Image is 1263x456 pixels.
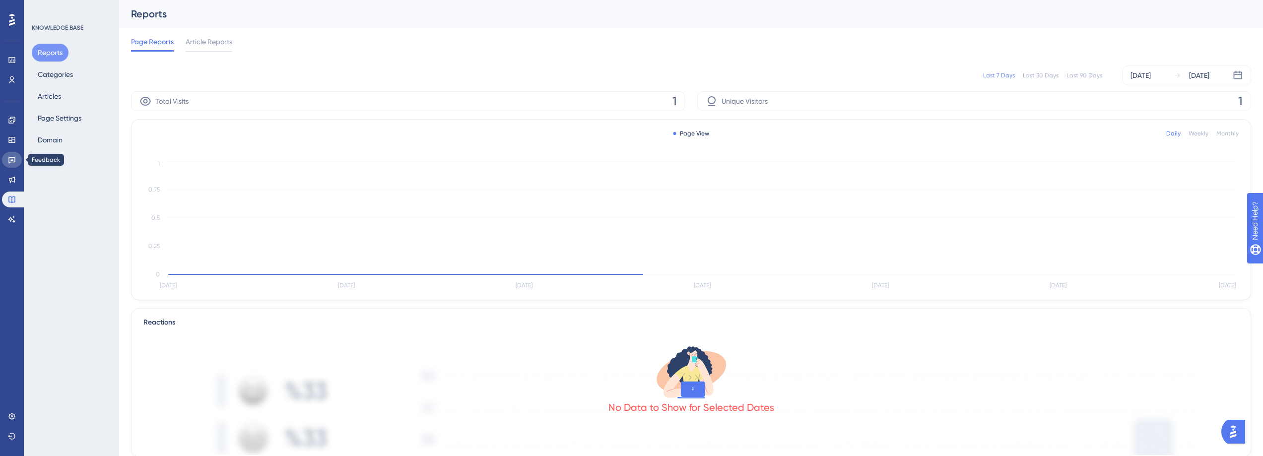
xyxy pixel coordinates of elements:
div: Last 7 Days [983,71,1015,79]
button: Reports [32,44,68,62]
tspan: 0.5 [151,214,160,221]
tspan: [DATE] [160,282,177,289]
button: Categories [32,65,79,83]
div: Page View [673,130,709,137]
tspan: [DATE] [516,282,532,289]
div: [DATE] [1130,69,1151,81]
div: [DATE] [1189,69,1209,81]
span: 1 [672,93,677,109]
button: Access [32,153,66,171]
tspan: 0.25 [148,243,160,250]
div: Reactions [143,317,1239,328]
span: 1 [1238,93,1243,109]
div: Monthly [1216,130,1239,137]
span: Need Help? [23,2,62,14]
tspan: [DATE] [694,282,711,289]
button: Domain [32,131,68,149]
tspan: [DATE] [1050,282,1066,289]
tspan: 0.75 [148,186,160,193]
div: Reports [131,7,1226,21]
tspan: 0 [156,271,160,278]
div: No Data to Show for Selected Dates [608,400,774,414]
tspan: 1 [158,160,160,167]
span: Page Reports [131,36,174,48]
tspan: [DATE] [872,282,889,289]
div: Last 30 Days [1023,71,1059,79]
div: KNOWLEDGE BASE [32,24,83,32]
span: Total Visits [155,95,189,107]
button: Page Settings [32,109,87,127]
div: Weekly [1189,130,1208,137]
iframe: UserGuiding AI Assistant Launcher [1221,417,1251,447]
button: Articles [32,87,67,105]
tspan: [DATE] [1219,282,1236,289]
span: Article Reports [186,36,232,48]
span: Unique Visitors [722,95,768,107]
tspan: [DATE] [338,282,355,289]
div: Last 90 Days [1066,71,1102,79]
div: Daily [1166,130,1181,137]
